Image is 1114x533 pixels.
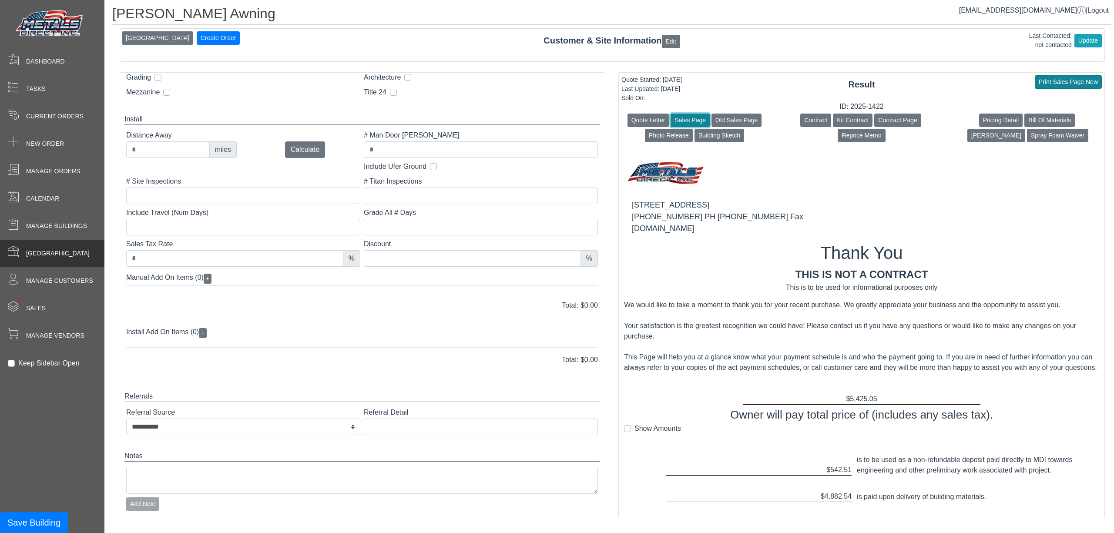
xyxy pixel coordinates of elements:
[126,130,237,141] label: Distance Away
[26,276,93,285] span: Manage Customers
[26,57,65,66] span: Dashboard
[821,493,852,500] span: $4,882.54
[624,158,709,191] img: MD logo
[624,406,1099,423] div: Owner will pay total price of (includes any sales tax).
[826,466,852,473] span: $542.51
[645,129,693,142] button: Photo Release
[857,492,1090,502] div: is paid upon delivery of building materials.
[959,5,1109,16] div: |
[26,139,64,148] span: New Order
[624,242,1099,263] h1: Thank You
[126,239,360,249] label: Sales Tax Rate
[364,130,598,141] label: # Man Door [PERSON_NAME]
[126,176,360,187] label: # Site Inspections
[26,194,59,203] span: Calendar
[122,31,193,45] button: [GEOGRAPHIC_DATA]
[621,94,682,103] div: Sold On:
[1029,31,1072,50] div: Last Contacted: not contacted
[126,497,159,511] button: Add Note
[846,395,877,402] span: $5,425.05
[26,331,84,340] span: Manage Vendors
[662,35,680,48] button: Edit
[979,114,1023,127] button: Pricing Detail
[1035,75,1102,89] button: Print Sales Page New
[619,78,1104,91] div: Result
[126,72,151,83] label: Grading
[364,239,598,249] label: Discount
[711,114,762,127] button: Old Sales Page
[695,129,745,142] button: Building Sketch
[13,8,87,40] img: Metals Direct Inc Logo
[1027,129,1088,142] button: Spray Foam Waiver
[959,7,1086,14] a: [EMAIL_ADDRESS][DOMAIN_NAME]
[838,129,885,142] button: Reprice Memo
[857,455,1090,476] div: is to be used as a non-refundable deposit paid directly to MDI towards engineering and other prel...
[120,300,604,311] div: Total: $0.00
[624,191,1099,242] div: [STREET_ADDRESS] [PHONE_NUMBER] PH [PHONE_NUMBER] Fax [DOMAIN_NAME]
[1024,114,1075,127] button: Bill Of Materials
[621,75,682,84] div: Quote Started: [DATE]
[364,87,386,97] label: Title 24
[967,129,1025,142] button: [PERSON_NAME]
[26,112,84,121] span: Current Orders
[209,141,237,158] div: miles
[124,114,600,125] div: Install
[364,176,598,187] label: # Titan Inspections
[364,407,598,418] label: Referral Detail
[624,267,1099,282] div: This is not a contract
[627,114,669,127] button: Quote Letter
[26,167,80,176] span: Manage Orders
[800,114,831,127] button: Contract
[580,250,598,267] div: %
[124,451,600,462] div: Notes
[343,250,360,267] div: %
[1074,34,1102,47] button: Update
[364,72,401,83] label: Architecture
[124,391,600,402] div: Referrals
[204,274,211,284] button: +
[126,407,360,418] label: Referral Source
[26,304,46,313] span: Sales
[18,358,80,369] label: Keep Sidebar Open
[197,31,240,45] button: Create Order
[285,141,325,158] button: Calculate
[126,325,598,340] div: Install Add On Items (0)
[1087,7,1109,14] span: Logout
[112,5,1111,25] h1: [PERSON_NAME] Awning
[199,328,207,338] button: +
[671,114,710,127] button: Sales Page
[26,221,87,231] span: Manage Buildings
[634,423,681,434] label: Show Amounts
[126,208,360,218] label: Include Travel (Num Days)
[624,282,1099,293] div: This is to be used for informational purposes only
[364,208,598,218] label: Grade All # Days
[874,114,921,127] button: Contract Page
[26,249,90,258] span: [GEOGRAPHIC_DATA]
[833,114,872,127] button: Kit Contract
[621,84,682,94] div: Last Updated: [DATE]
[364,161,426,172] label: Include Ufer Ground
[120,355,604,365] div: Total: $0.00
[619,101,1104,112] div: ID: 2025-1422
[126,87,160,97] label: Mezzanine
[119,34,1104,48] div: Customer & Site Information
[126,270,598,286] div: Manual Add On Items (0)
[8,287,30,315] span: •
[26,84,46,94] span: Tasks
[624,300,1099,373] div: We would like to take a moment to thank you for your recent purchase. We greatly appreciate your ...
